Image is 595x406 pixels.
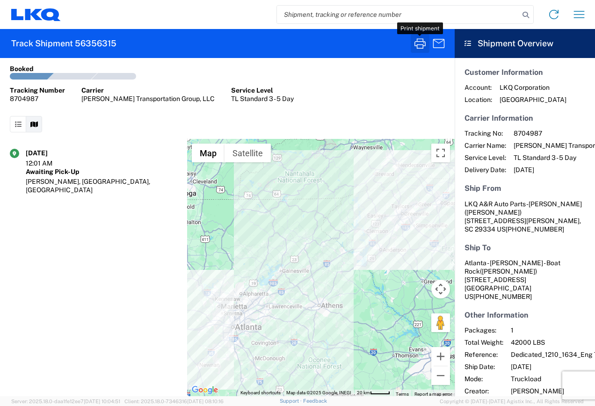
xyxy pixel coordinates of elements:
h5: Customer Information [464,68,585,77]
span: [PHONE_NUMBER] [473,293,532,300]
address: [GEOGRAPHIC_DATA] US [464,259,585,301]
h2: Track Shipment 56356315 [11,38,116,49]
span: Ship Date: [464,362,503,371]
span: [PHONE_NUMBER] [506,225,564,233]
div: Awaiting Pick-Up [26,167,177,176]
span: Reference: [464,350,503,359]
span: Delivery Date: [464,166,506,174]
div: 12:01 AM [26,159,73,167]
h5: Ship To [464,243,585,252]
span: Creator: [464,387,503,395]
span: [GEOGRAPHIC_DATA] [500,95,566,104]
img: Google [189,384,220,396]
span: ([PERSON_NAME]) [480,268,537,275]
a: Feedback [303,398,327,404]
span: Atlanta - [PERSON_NAME] - Boat Rock [STREET_ADDRESS] [464,259,560,283]
span: Tracking No: [464,129,506,138]
span: Server: 2025.18.0-daa1fe12ee7 [11,399,120,404]
div: Tracking Number [10,86,65,94]
span: Mode: [464,375,503,383]
input: Shipment, tracking or reference number [277,6,519,23]
button: Map camera controls [431,280,450,298]
button: Map Scale: 20 km per 39 pixels [354,390,393,396]
button: Show street map [192,144,225,162]
a: Open this area in Google Maps (opens a new window) [189,384,220,396]
button: Show satellite imagery [225,144,271,162]
span: Service Level: [464,153,506,162]
span: LKQ A&R Auto Parts -[PERSON_NAME] [464,200,582,208]
div: [PERSON_NAME], [GEOGRAPHIC_DATA], [GEOGRAPHIC_DATA] [26,177,177,194]
span: LKQ Corporation [500,83,566,92]
header: Shipment Overview [455,29,595,58]
a: Terms [396,391,409,397]
button: Zoom out [431,366,450,385]
span: Client: 2025.18.0-7346316 [124,399,224,404]
a: Support [280,398,303,404]
span: Location: [464,95,492,104]
div: [PERSON_NAME] Transportation Group, LLC [81,94,215,103]
h5: Ship From [464,184,585,193]
button: Drag Pegman onto the map to open Street View [431,313,450,332]
span: ([PERSON_NAME]) [464,209,522,216]
button: Keyboard shortcuts [240,390,281,396]
div: [DATE] [26,149,73,157]
div: Carrier [81,86,215,94]
div: Booked [10,65,34,73]
span: [STREET_ADDRESS] [464,217,526,225]
a: Report a map error [414,391,452,397]
span: Packages: [464,326,503,334]
span: Total Weight: [464,338,503,347]
span: Map data ©2025 Google, INEGI [286,390,351,395]
span: Copyright © [DATE]-[DATE] Agistix Inc., All Rights Reserved [440,397,584,406]
button: Toggle fullscreen view [431,144,450,162]
span: Account: [464,83,492,92]
button: Zoom in [431,347,450,366]
span: [DATE] 10:04:51 [84,399,120,404]
h5: Carrier Information [464,114,585,123]
span: [DATE] 08:10:16 [187,399,224,404]
h5: Other Information [464,311,585,319]
span: Carrier Name: [464,141,506,150]
div: Service Level [231,86,294,94]
div: TL Standard 3 - 5 Day [231,94,294,103]
span: 20 km [357,390,370,395]
div: 8704987 [10,94,65,103]
address: [PERSON_NAME], SC 29334 US [464,200,585,233]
